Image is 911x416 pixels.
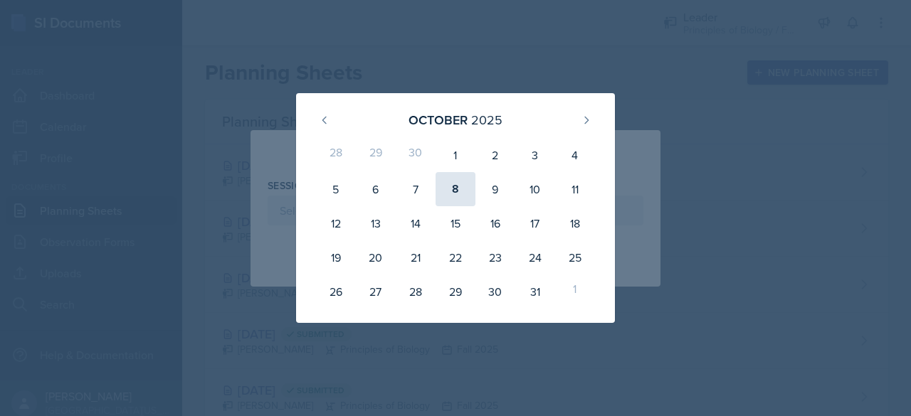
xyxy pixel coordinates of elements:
div: 8 [436,172,475,206]
div: 20 [356,240,396,274]
div: 9 [475,172,515,206]
div: 30 [475,274,515,309]
div: 28 [396,274,436,309]
div: 11 [555,172,595,206]
div: 1 [436,138,475,172]
div: 2025 [471,110,502,129]
div: 21 [396,240,436,274]
div: 25 [555,240,595,274]
div: 29 [356,138,396,172]
div: 23 [475,240,515,274]
div: 16 [475,206,515,240]
div: 28 [316,138,356,172]
div: 30 [396,138,436,172]
div: 3 [515,138,555,172]
div: 12 [316,206,356,240]
div: 29 [436,274,475,309]
div: 5 [316,172,356,206]
div: October [409,110,468,129]
div: 13 [356,206,396,240]
div: 19 [316,240,356,274]
div: 22 [436,240,475,274]
div: 6 [356,172,396,206]
div: 4 [555,138,595,172]
div: 24 [515,240,555,274]
div: 27 [356,274,396,309]
div: 26 [316,274,356,309]
div: 10 [515,172,555,206]
div: 2 [475,138,515,172]
div: 17 [515,206,555,240]
div: 14 [396,206,436,240]
div: 7 [396,172,436,206]
div: 15 [436,206,475,240]
div: 1 [555,274,595,309]
div: 18 [555,206,595,240]
div: 31 [515,274,555,309]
